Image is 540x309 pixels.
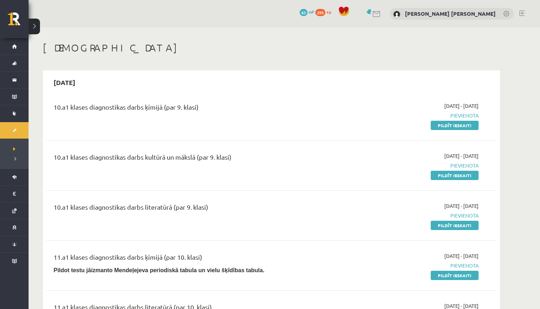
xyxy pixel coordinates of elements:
[54,267,264,273] b: Pildot testu jāizmanto Mendeļejeva periodiskā tabula un vielu šķīdības tabula.
[444,102,479,110] span: [DATE] - [DATE]
[344,212,479,219] span: Pievienota
[405,10,496,17] a: [PERSON_NAME] [PERSON_NAME]
[431,121,479,130] a: Pildīt ieskaiti
[8,13,29,30] a: Rīgas 1. Tālmācības vidusskola
[54,202,333,215] div: 10.a1 klases diagnostikas darbs literatūrā (par 9. klasi)
[344,112,479,119] span: Pievienota
[300,9,307,16] span: 63
[431,221,479,230] a: Pildīt ieskaiti
[431,171,479,180] a: Pildīt ieskaiti
[444,202,479,210] span: [DATE] - [DATE]
[344,262,479,269] span: Pievienota
[444,152,479,160] span: [DATE] - [DATE]
[315,9,335,15] a: 293 xp
[309,9,314,15] span: mP
[315,9,325,16] span: 293
[326,9,331,15] span: xp
[46,74,82,91] h2: [DATE]
[54,152,333,165] div: 10.a1 klases diagnostikas darbs kultūrā un mākslā (par 9. klasi)
[43,42,500,54] h1: [DEMOGRAPHIC_DATA]
[300,9,314,15] a: 63 mP
[54,102,333,115] div: 10.a1 klases diagnostikas darbs ķīmijā (par 9. klasi)
[54,252,333,265] div: 11.a1 klases diagnostikas darbs ķīmijā (par 10. klasi)
[344,162,479,169] span: Pievienota
[444,252,479,260] span: [DATE] - [DATE]
[393,11,400,18] img: Paula Nikola Cišeiko
[431,271,479,280] a: Pildīt ieskaiti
